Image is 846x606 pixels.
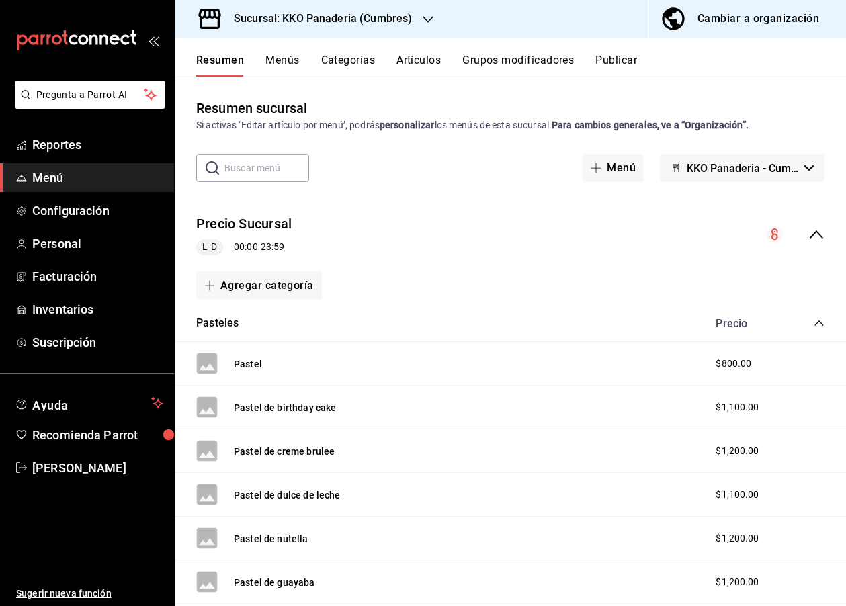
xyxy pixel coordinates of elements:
[234,401,336,415] button: Pastel de birthday cake
[196,54,244,77] button: Resumen
[224,155,309,181] input: Buscar menú
[32,267,163,286] span: Facturación
[321,54,376,77] button: Categorías
[697,9,819,28] div: Cambiar a organización
[32,169,163,187] span: Menú
[687,162,799,175] span: KKO Panaderia - Cumbres
[9,97,165,112] a: Pregunta a Parrot AI
[196,214,292,234] button: Precio Sucursal
[196,316,239,331] button: Pasteles
[196,239,292,255] div: 00:00 - 23:59
[702,317,788,330] div: Precio
[196,118,824,132] div: Si activas ‘Editar artículo por menú’, podrás los menús de esta sucursal.
[196,271,322,300] button: Agregar categoría
[148,35,159,46] button: open_drawer_menu
[15,81,165,109] button: Pregunta a Parrot AI
[16,587,163,601] span: Sugerir nueva función
[36,88,144,102] span: Pregunta a Parrot AI
[396,54,441,77] button: Artículos
[716,444,759,458] span: $1,200.00
[234,488,341,502] button: Pastel de dulce de leche
[552,120,749,130] strong: Para cambios generales, ve a “Organización”.
[223,11,412,27] h3: Sucursal: KKO Panaderia (Cumbres)
[32,234,163,253] span: Personal
[234,576,315,589] button: Pastel de guayaba
[716,575,759,589] span: $1,200.00
[462,54,574,77] button: Grupos modificadores
[583,154,644,182] button: Menú
[32,395,146,411] span: Ayuda
[234,532,308,546] button: Pastel de nutella
[716,531,759,546] span: $1,200.00
[32,136,163,154] span: Reportes
[197,240,222,254] span: L-D
[716,400,759,415] span: $1,100.00
[595,54,637,77] button: Publicar
[196,98,307,118] div: Resumen sucursal
[32,333,163,351] span: Suscripción
[716,357,751,371] span: $800.00
[196,54,846,77] div: navigation tabs
[32,202,163,220] span: Configuración
[716,488,759,502] span: $1,100.00
[234,357,262,371] button: Pastel
[265,54,299,77] button: Menús
[814,318,824,329] button: collapse-category-row
[660,154,824,182] button: KKO Panaderia - Cumbres
[32,459,163,477] span: [PERSON_NAME]
[380,120,435,130] strong: personalizar
[32,300,163,318] span: Inventarios
[32,426,163,444] span: Recomienda Parrot
[234,445,335,458] button: Pastel de creme brulee
[175,204,846,266] div: collapse-menu-row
